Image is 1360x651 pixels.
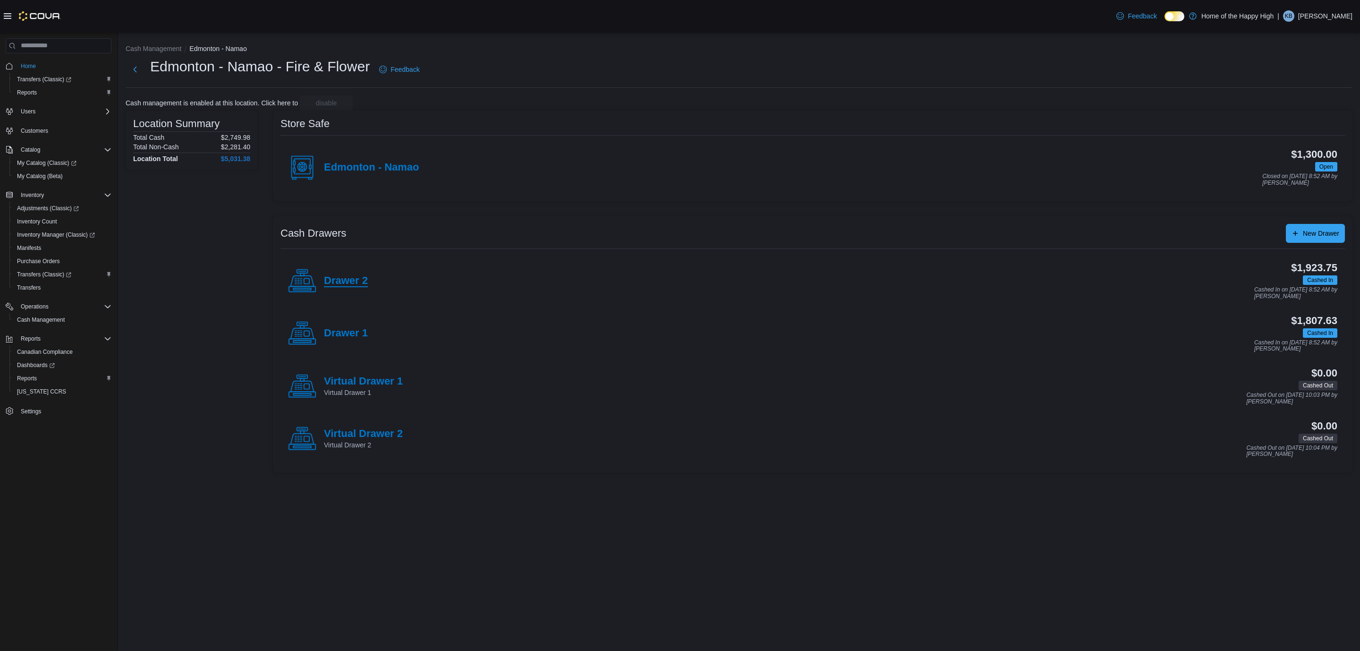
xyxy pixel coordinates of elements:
[1113,7,1160,26] a: Feedback
[324,327,368,340] h4: Drawer 1
[13,256,64,267] a: Purchase Orders
[2,300,115,313] button: Operations
[2,404,115,418] button: Settings
[280,228,346,239] h3: Cash Drawers
[9,156,115,170] a: My Catalog (Classic)
[280,118,330,129] h3: Store Safe
[1315,162,1337,171] span: Open
[1291,315,1337,326] h3: $1,807.63
[17,205,79,212] span: Adjustments (Classic)
[13,242,111,254] span: Manifests
[17,406,45,417] a: Settings
[13,216,61,227] a: Inventory Count
[2,124,115,137] button: Customers
[300,95,353,111] button: disable
[1319,163,1333,171] span: Open
[1286,224,1345,243] button: New Drawer
[21,408,41,415] span: Settings
[13,360,59,371] a: Dashboards
[1285,10,1292,22] span: KB
[21,335,41,343] span: Reports
[1201,10,1274,22] p: Home of the Happy High
[17,231,95,239] span: Inventory Manager (Classic)
[17,144,44,155] button: Catalog
[9,73,115,86] a: Transfers (Classic)
[17,271,71,278] span: Transfers (Classic)
[17,60,111,72] span: Home
[21,191,44,199] span: Inventory
[17,106,111,117] span: Users
[1283,10,1294,22] div: Kyler Brian
[17,388,66,395] span: [US_STATE] CCRS
[324,440,403,450] p: Virtual Drawer 2
[13,360,111,371] span: Dashboards
[1128,11,1156,21] span: Feedback
[17,89,37,96] span: Reports
[133,118,220,129] h3: Location Summary
[324,376,403,388] h4: Virtual Drawer 1
[17,361,55,369] span: Dashboards
[189,45,246,52] button: Edmonton - Namao
[221,134,250,141] p: $2,749.98
[17,333,111,344] span: Reports
[13,242,45,254] a: Manifests
[13,346,76,358] a: Canadian Compliance
[13,373,41,384] a: Reports
[17,218,57,225] span: Inventory Count
[13,282,111,293] span: Transfers
[126,45,181,52] button: Cash Management
[13,386,70,397] a: [US_STATE] CCRS
[21,62,36,70] span: Home
[13,314,68,325] a: Cash Management
[9,313,115,326] button: Cash Management
[1303,434,1333,443] span: Cashed Out
[1303,275,1337,285] span: Cashed In
[17,301,52,312] button: Operations
[324,162,419,174] h4: Edmonton - Namao
[316,98,337,108] span: disable
[9,372,115,385] button: Reports
[13,269,111,280] span: Transfers (Classic)
[21,108,35,115] span: Users
[17,189,111,201] span: Inventory
[9,359,115,372] a: Dashboards
[17,316,65,324] span: Cash Management
[9,268,115,281] a: Transfers (Classic)
[13,74,111,85] span: Transfers (Classic)
[13,346,111,358] span: Canadian Compliance
[17,172,63,180] span: My Catalog (Beta)
[17,244,41,252] span: Manifests
[126,44,1352,55] nav: An example of EuiBreadcrumbs
[13,74,75,85] a: Transfers (Classic)
[221,143,250,151] p: $2,281.40
[1298,10,1352,22] p: [PERSON_NAME]
[13,216,111,227] span: Inventory Count
[13,282,44,293] a: Transfers
[1303,229,1339,238] span: New Drawer
[13,386,111,397] span: Washington CCRS
[13,269,75,280] a: Transfers (Classic)
[1254,287,1337,300] p: Cashed In on [DATE] 8:52 AM by [PERSON_NAME]
[17,405,111,417] span: Settings
[133,143,179,151] h6: Total Non-Cash
[13,171,67,182] a: My Catalog (Beta)
[13,373,111,384] span: Reports
[324,388,403,397] p: Virtual Drawer 1
[2,143,115,156] button: Catalog
[1291,262,1337,274] h3: $1,923.75
[133,134,164,141] h6: Total Cash
[13,87,41,98] a: Reports
[9,170,115,183] button: My Catalog (Beta)
[21,146,40,154] span: Catalog
[13,171,111,182] span: My Catalog (Beta)
[9,255,115,268] button: Purchase Orders
[6,55,111,443] nav: Complex example
[9,228,115,241] a: Inventory Manager (Classic)
[17,333,44,344] button: Reports
[9,345,115,359] button: Canadian Compliance
[1303,381,1333,390] span: Cashed Out
[17,159,76,167] span: My Catalog (Classic)
[9,86,115,99] button: Reports
[17,76,71,83] span: Transfers (Classic)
